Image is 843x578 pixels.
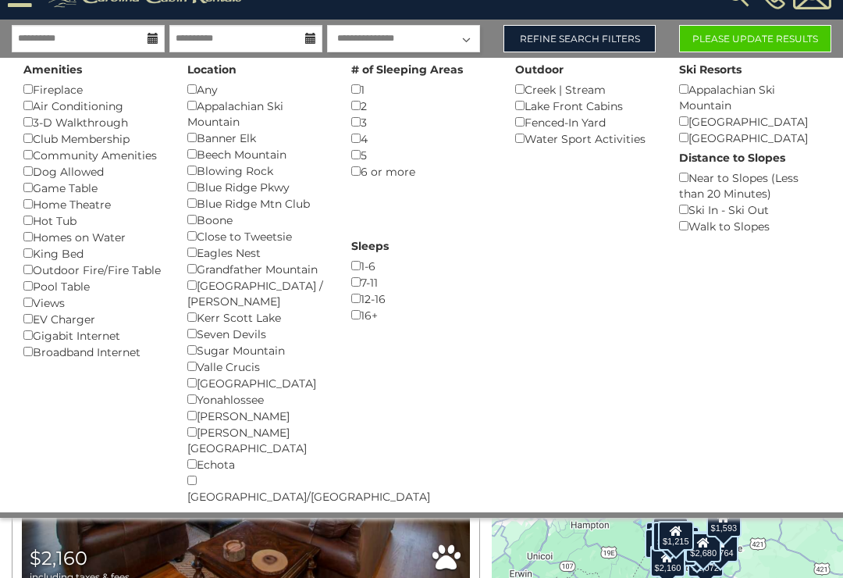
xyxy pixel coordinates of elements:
[187,342,328,359] div: Sugar Mountain
[679,81,820,113] div: Appalachian Ski Mountain
[23,62,82,77] label: Amenities
[23,196,164,212] div: Home Theatre
[683,531,719,561] div: $2,152
[688,547,724,576] div: $2,072
[679,113,820,130] div: [GEOGRAPHIC_DATA]
[187,179,328,195] div: Blue Ridge Pkwy
[187,162,328,179] div: Blowing Rock
[23,245,164,262] div: King Bed
[187,146,328,162] div: Beech Mountain
[515,81,656,98] div: Creek | Stream
[187,456,328,473] div: Echota
[187,473,328,505] div: [GEOGRAPHIC_DATA]/[GEOGRAPHIC_DATA]
[679,62,742,77] label: Ski Resorts
[685,533,721,562] div: $2,680
[187,408,328,424] div: [PERSON_NAME]
[187,195,328,212] div: Blue Ridge Mtn Club
[351,258,492,274] div: 1-6
[187,424,328,456] div: [PERSON_NAME][GEOGRAPHIC_DATA]
[351,81,492,98] div: 1
[187,81,328,98] div: Any
[515,130,656,147] div: Water Sport Activities
[679,202,820,218] div: Ski In - Ski Out
[23,262,164,278] div: Outdoor Fire/Fire Table
[351,291,492,307] div: 12-16
[515,62,564,77] label: Outdoor
[679,25,831,52] button: Please Update Results
[351,130,492,147] div: 4
[23,344,164,360] div: Broadband Internet
[652,519,688,548] div: $2,617
[351,274,492,291] div: 7-11
[187,228,328,244] div: Close to Tweetsie
[351,62,463,77] label: # of Sleeping Areas
[515,98,656,114] div: Lake Front Cabins
[679,169,820,202] div: Near to Slopes (Less than 20 Minutes)
[23,163,164,180] div: Dog Allowed
[679,130,820,146] div: [GEOGRAPHIC_DATA]
[23,114,164,130] div: 3-D Walkthrough
[351,307,492,323] div: 16+
[23,229,164,245] div: Homes on Water
[645,528,681,558] div: $2,135
[679,218,820,234] div: Walk to Slopes
[187,375,328,391] div: [GEOGRAPHIC_DATA]
[706,508,742,537] div: $1,593
[23,294,164,311] div: Views
[23,311,164,327] div: EV Charger
[187,212,328,228] div: Boone
[187,309,328,326] div: Kerr Scott Lake
[187,359,328,375] div: Valle Crucis
[187,326,328,342] div: Seven Devils
[30,547,87,569] span: $2,160
[23,180,164,196] div: Game Table
[23,212,164,229] div: Hot Tub
[187,244,328,261] div: Eagles Nest
[351,147,492,163] div: 5
[23,327,164,344] div: Gigabit Internet
[351,238,389,254] label: Sleeps
[503,25,656,52] a: Refine Search Filters
[679,150,785,166] label: Distance to Slopes
[351,114,492,130] div: 3
[23,147,164,163] div: Community Amenities
[187,130,328,146] div: Banner Elk
[351,163,492,180] div: 6 or more
[187,277,328,309] div: [GEOGRAPHIC_DATA] / [PERSON_NAME]
[23,130,164,147] div: Club Membership
[23,278,164,294] div: Pool Table
[23,81,164,98] div: Fireplace
[679,534,715,564] div: $2,368
[650,548,686,577] div: $2,160
[23,98,164,114] div: Air Conditioning
[515,114,656,130] div: Fenced-In Yard
[187,98,328,130] div: Appalachian Ski Mountain
[658,520,694,550] div: $1,215
[187,62,237,77] label: Location
[653,522,688,551] div: $1,876
[351,98,492,114] div: 2
[187,391,328,408] div: Yonahlossee
[187,261,328,277] div: Grandfather Mountain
